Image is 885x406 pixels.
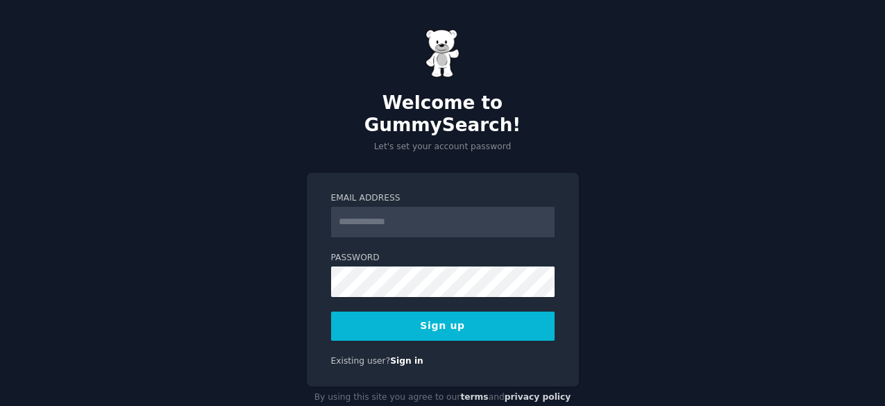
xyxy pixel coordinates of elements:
a: terms [460,392,488,402]
a: privacy policy [505,392,571,402]
p: Let's set your account password [307,141,579,153]
span: Existing user? [331,356,391,366]
a: Sign in [390,356,423,366]
label: Email Address [331,192,555,205]
button: Sign up [331,312,555,341]
label: Password [331,252,555,264]
h2: Welcome to GummySearch! [307,92,579,136]
img: Gummy Bear [425,29,460,78]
